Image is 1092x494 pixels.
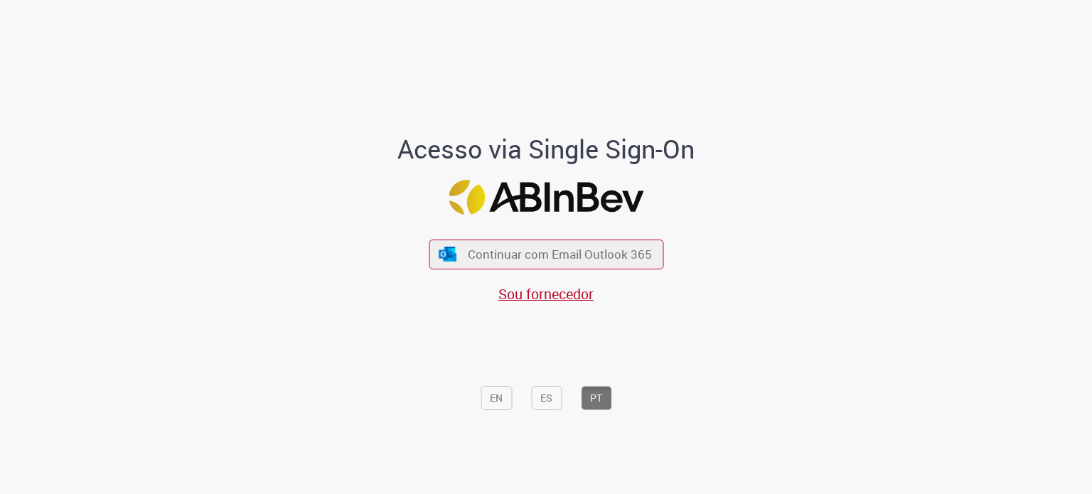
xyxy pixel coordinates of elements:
button: ícone Azure/Microsoft 360 Continuar com Email Outlook 365 [429,240,663,269]
button: PT [581,386,611,410]
h1: Acesso via Single Sign-On [349,135,744,163]
button: ES [531,386,562,410]
button: EN [481,386,512,410]
img: ícone Azure/Microsoft 360 [438,247,458,262]
img: Logo ABInBev [449,180,643,215]
a: Sou fornecedor [498,284,594,304]
span: Continuar com Email Outlook 365 [468,246,652,262]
